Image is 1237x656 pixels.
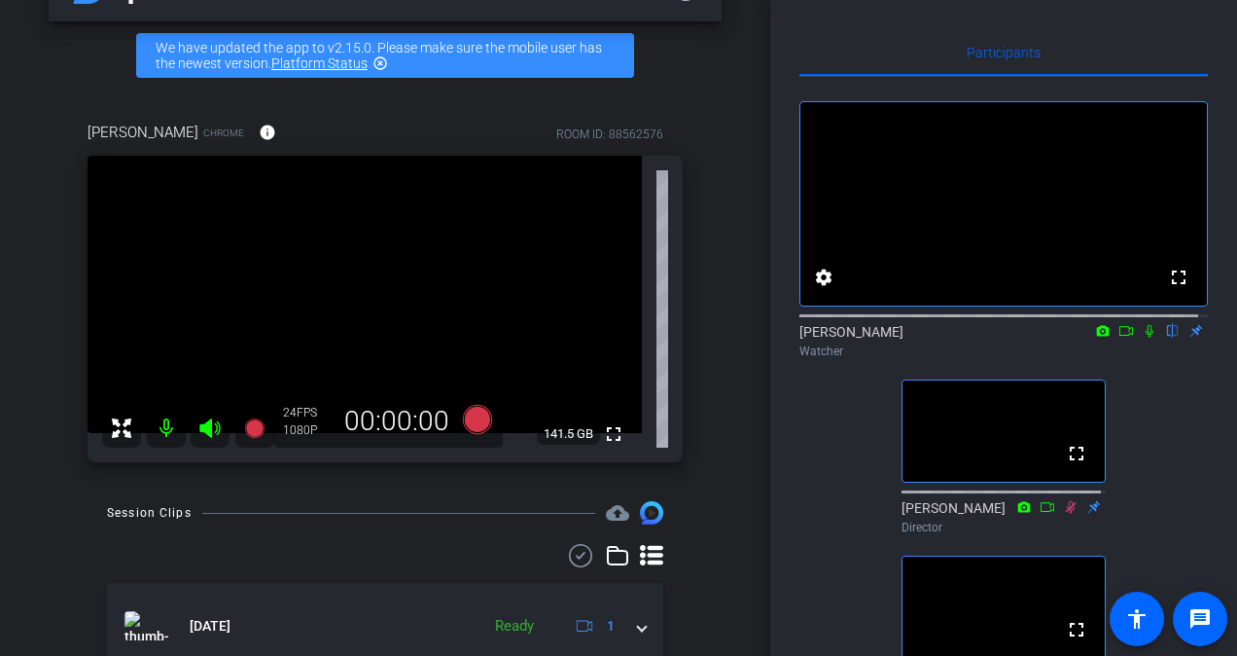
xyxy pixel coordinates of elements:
span: [PERSON_NAME] [88,122,198,143]
div: [PERSON_NAME] [799,322,1208,360]
mat-icon: cloud_upload [606,501,629,525]
mat-icon: fullscreen [602,422,625,446]
div: Watcher [799,343,1208,360]
span: Chrome [203,126,244,140]
div: [PERSON_NAME] [901,498,1106,536]
div: Session Clips [107,503,192,523]
span: [DATE] [190,616,230,637]
div: Director [901,519,1106,536]
img: thumb-nail [124,611,168,640]
span: FPS [297,406,317,419]
mat-icon: fullscreen [1065,618,1088,641]
div: We have updated the app to v2.15.0. Please make sure the mobile user has the newest version. [136,33,634,78]
a: Platform Status [271,55,368,71]
span: 1 [607,616,615,637]
mat-icon: accessibility [1125,607,1149,631]
mat-icon: highlight_off [372,55,388,71]
span: Destinations for your clips [606,501,629,525]
div: 24 [283,405,332,420]
mat-icon: fullscreen [1065,442,1088,465]
mat-icon: flip [1161,321,1184,339]
mat-icon: info [259,124,276,141]
img: Session clips [640,501,663,525]
div: 00:00:00 [332,405,462,438]
mat-icon: message [1188,607,1212,631]
mat-icon: settings [812,266,835,289]
span: Participants [967,46,1041,59]
div: 1080P [283,422,332,438]
div: ROOM ID: 88562576 [556,126,663,143]
div: Ready [485,615,544,638]
mat-icon: fullscreen [1167,266,1190,289]
span: 141.5 GB [537,422,600,446]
